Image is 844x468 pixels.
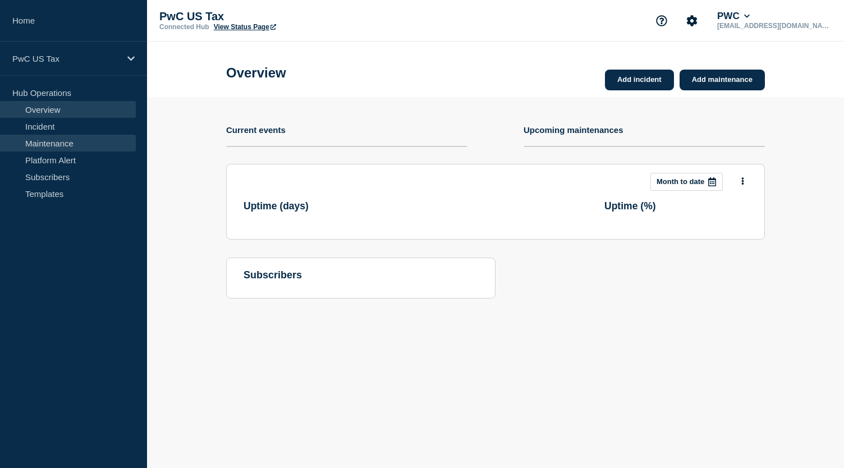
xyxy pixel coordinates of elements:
[715,22,832,30] p: [EMAIL_ADDRESS][DOMAIN_NAME]
[214,23,276,31] a: View Status Page
[12,54,120,63] p: PwC US Tax
[680,9,704,33] button: Account settings
[226,65,286,81] h1: Overview
[715,11,752,22] button: PWC
[657,177,704,186] p: Month to date
[244,200,309,212] h3: Uptime ( days )
[159,10,384,23] p: PwC US Tax
[604,200,656,212] h3: Uptime ( % )
[159,23,209,31] p: Connected Hub
[650,173,723,191] button: Month to date
[650,9,673,33] button: Support
[244,269,478,281] h4: subscribers
[680,70,765,90] a: Add maintenance
[524,125,623,135] h4: Upcoming maintenances
[605,70,674,90] a: Add incident
[226,125,286,135] h4: Current events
